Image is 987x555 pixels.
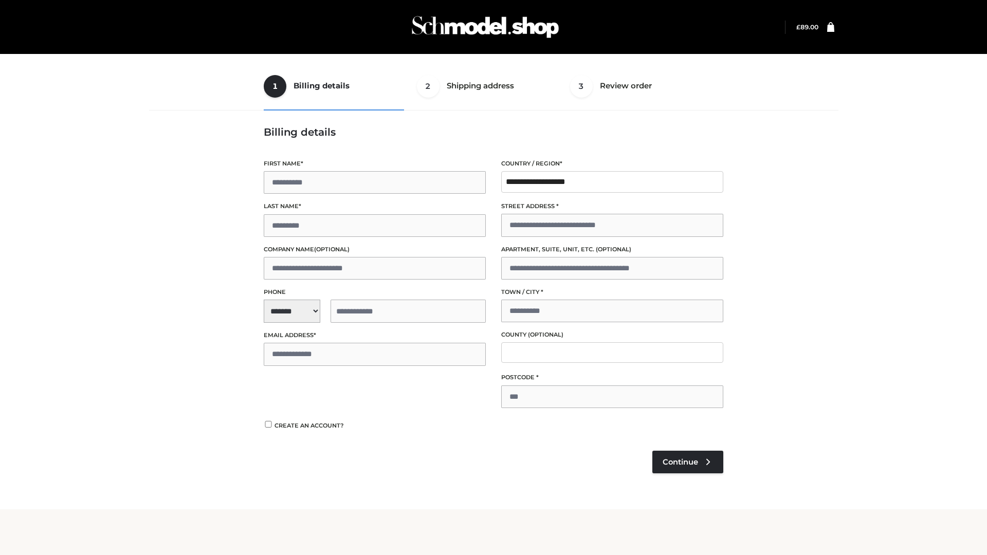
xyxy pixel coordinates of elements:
[264,421,273,428] input: Create an account?
[528,331,563,338] span: (optional)
[652,451,723,473] a: Continue
[275,422,344,429] span: Create an account?
[663,457,698,467] span: Continue
[501,159,723,169] label: Country / Region
[264,159,486,169] label: First name
[501,201,723,211] label: Street address
[501,373,723,382] label: Postcode
[264,245,486,254] label: Company name
[501,287,723,297] label: Town / City
[501,245,723,254] label: Apartment, suite, unit, etc.
[314,246,350,253] span: (optional)
[264,201,486,211] label: Last name
[596,246,631,253] span: (optional)
[408,7,562,47] img: Schmodel Admin 964
[796,23,818,31] bdi: 89.00
[796,23,818,31] a: £89.00
[501,330,723,340] label: County
[264,330,486,340] label: Email address
[796,23,800,31] span: £
[264,126,723,138] h3: Billing details
[264,287,486,297] label: Phone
